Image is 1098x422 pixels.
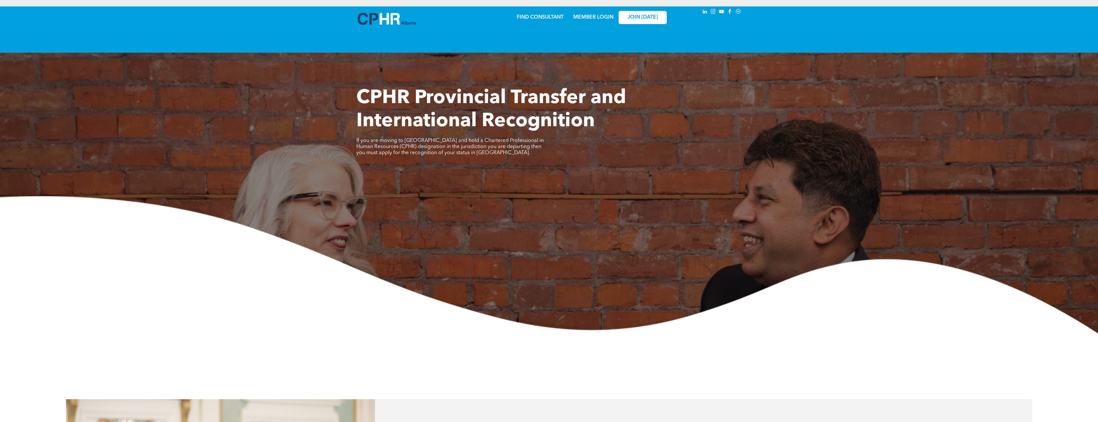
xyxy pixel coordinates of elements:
[628,14,658,21] span: JOIN [DATE]
[356,138,544,155] span: If you are moving to [GEOGRAPHIC_DATA] and hold a Chartered Professional in Human Resources (CPHR...
[356,89,626,131] span: CPHR Provincial Transfer and International Recognition
[517,15,564,20] a: FIND CONSULTANT
[718,8,725,17] a: youtube
[735,8,742,17] a: Social network
[358,13,416,25] img: A blue and white logo for cp alberta
[710,8,717,17] a: instagram
[619,11,667,24] a: JOIN [DATE]
[727,8,734,17] a: facebook
[573,15,613,20] a: MEMBER LOGIN
[701,8,709,17] a: linkedin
